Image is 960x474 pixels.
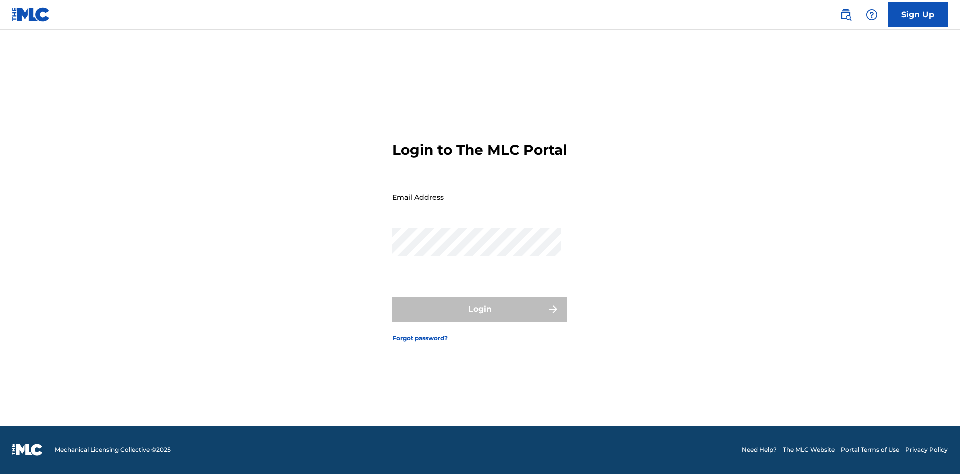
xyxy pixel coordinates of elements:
span: Mechanical Licensing Collective © 2025 [55,445,171,454]
iframe: Chat Widget [910,426,960,474]
div: Help [862,5,882,25]
a: Need Help? [742,445,777,454]
img: help [866,9,878,21]
img: logo [12,444,43,456]
a: Sign Up [888,2,948,27]
a: Public Search [836,5,856,25]
img: MLC Logo [12,7,50,22]
a: Portal Terms of Use [841,445,899,454]
a: Forgot password? [392,334,448,343]
h3: Login to The MLC Portal [392,141,567,159]
a: Privacy Policy [905,445,948,454]
a: The MLC Website [783,445,835,454]
img: search [840,9,852,21]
